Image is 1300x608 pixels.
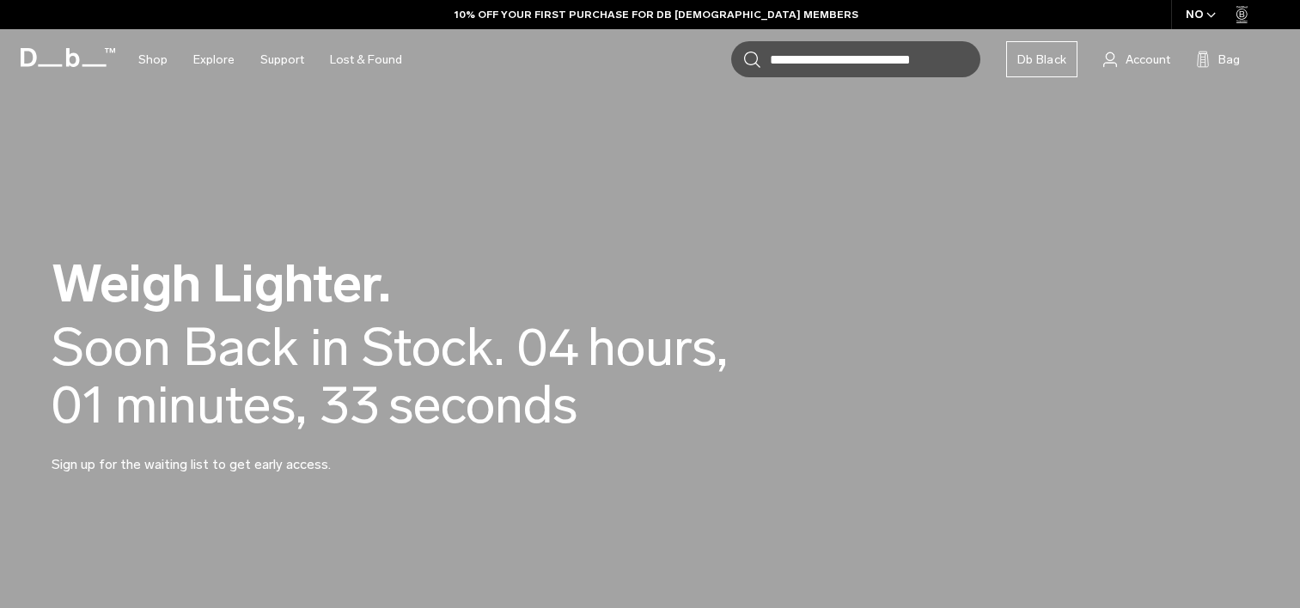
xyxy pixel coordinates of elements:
a: Db Black [1006,41,1077,77]
span: 33 [320,376,380,434]
span: , [296,374,307,436]
button: Bag [1196,49,1240,70]
nav: Main Navigation [125,29,415,90]
span: hours, [588,319,728,376]
div: Soon Back in Stock. [52,319,504,376]
a: Support [260,29,304,90]
span: 04 [517,319,579,376]
span: minutes [115,376,307,434]
a: Explore [193,29,235,90]
span: seconds [388,376,577,434]
span: Bag [1218,51,1240,69]
span: 01 [52,376,107,434]
a: Account [1103,49,1170,70]
h2: Weigh Lighter. [52,258,825,310]
a: 10% OFF YOUR FIRST PURCHASE FOR DB [DEMOGRAPHIC_DATA] MEMBERS [455,7,858,22]
a: Shop [138,29,168,90]
span: Account [1126,51,1170,69]
a: Lost & Found [330,29,402,90]
p: Sign up for the waiting list to get early access. [52,434,464,475]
